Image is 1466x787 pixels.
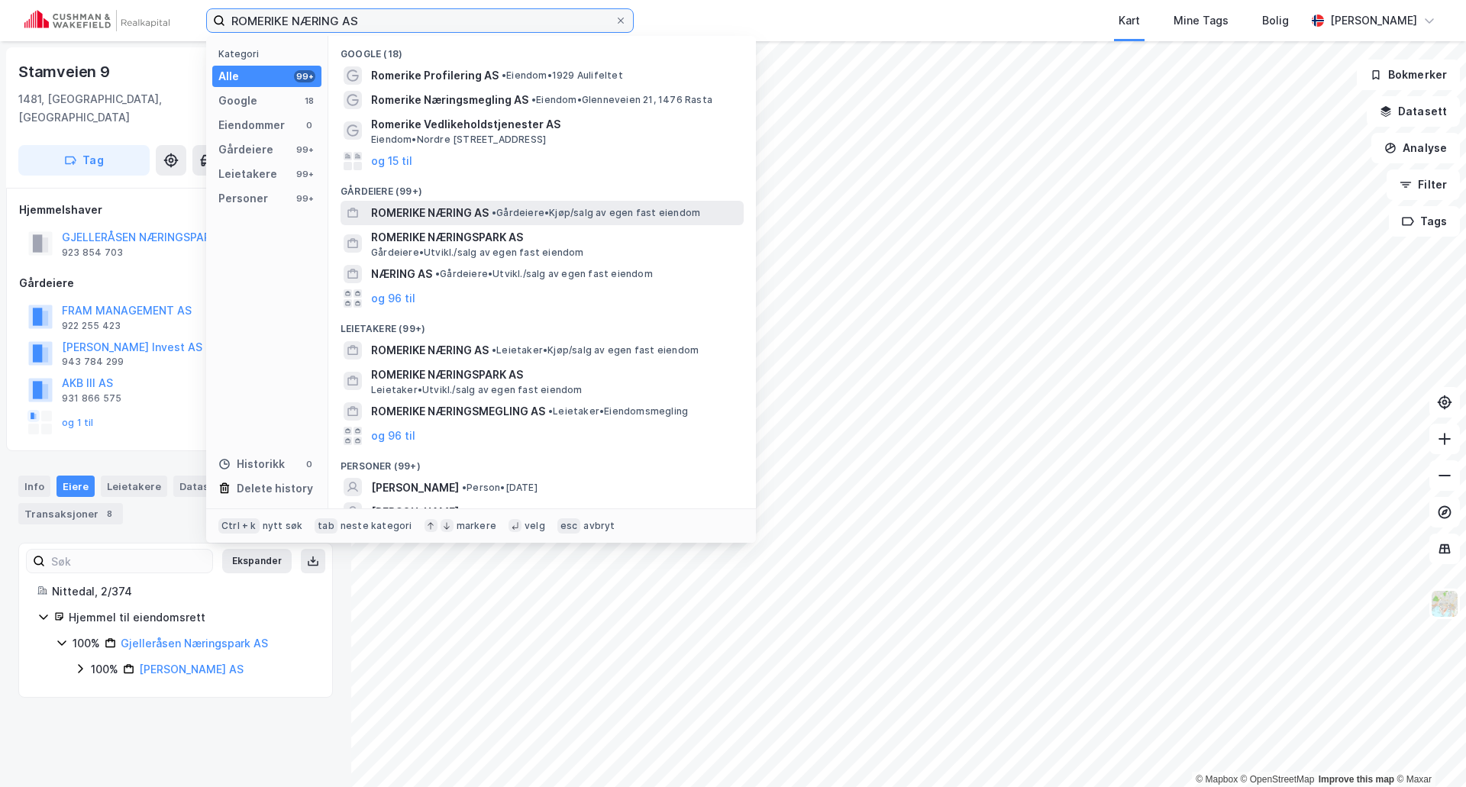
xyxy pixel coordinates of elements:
[73,634,100,653] div: 100%
[1389,206,1460,237] button: Tags
[1262,11,1289,30] div: Bolig
[548,405,688,418] span: Leietaker • Eiendomsmegling
[121,637,268,650] a: Gjelleråsen Næringspark AS
[462,506,538,518] span: Person • [DATE]
[1390,714,1466,787] iframe: Chat Widget
[225,9,615,32] input: Søk på adresse, matrikkel, gårdeiere, leietakere eller personer
[1387,169,1460,200] button: Filter
[371,91,528,109] span: Romerike Næringsmegling AS
[24,10,170,31] img: cushman-wakefield-realkapital-logo.202ea83816669bd177139c58696a8fa1.svg
[62,320,121,332] div: 922 255 423
[328,448,756,476] div: Personer (99+)
[371,228,738,247] span: ROMERIKE NÆRINGSPARK AS
[57,476,95,497] div: Eiere
[502,69,623,82] span: Eiendom • 1929 Aulifeltet
[557,518,581,534] div: esc
[237,479,313,498] div: Delete history
[1174,11,1229,30] div: Mine Tags
[1371,133,1460,163] button: Analyse
[218,189,268,208] div: Personer
[1330,11,1417,30] div: [PERSON_NAME]
[18,476,50,497] div: Info
[303,458,315,470] div: 0
[1241,774,1315,785] a: OpenStreetMap
[18,90,258,127] div: 1481, [GEOGRAPHIC_DATA], [GEOGRAPHIC_DATA]
[218,116,285,134] div: Eiendommer
[371,341,489,360] span: ROMERIKE NÆRING AS
[1390,714,1466,787] div: Kontrollprogram for chat
[492,344,699,356] span: Leietaker • Kjøp/salg av egen fast eiendom
[218,48,321,60] div: Kategori
[371,289,415,308] button: og 96 til
[328,173,756,201] div: Gårdeiere (99+)
[548,405,553,417] span: •
[222,549,292,573] button: Ekspander
[371,247,584,259] span: Gårdeiere • Utvikl./salg av egen fast eiendom
[371,134,546,146] span: Eiendom • Nordre [STREET_ADDRESS]
[583,520,615,532] div: avbryt
[218,92,257,110] div: Google
[492,207,700,219] span: Gårdeiere • Kjøp/salg av egen fast eiendom
[218,518,260,534] div: Ctrl + k
[294,70,315,82] div: 99+
[1367,96,1460,127] button: Datasett
[18,145,150,176] button: Tag
[502,69,506,81] span: •
[263,520,303,532] div: nytt søk
[303,119,315,131] div: 0
[371,384,583,396] span: Leietaker • Utvikl./salg av egen fast eiendom
[62,392,121,405] div: 931 866 575
[1319,774,1394,785] a: Improve this map
[371,265,432,283] span: NÆRING AS
[62,356,124,368] div: 943 784 299
[1196,774,1238,785] a: Mapbox
[462,482,538,494] span: Person • [DATE]
[218,140,273,159] div: Gårdeiere
[328,311,756,338] div: Leietakere (99+)
[371,204,489,222] span: ROMERIKE NÆRING AS
[492,207,496,218] span: •
[328,36,756,63] div: Google (18)
[303,95,315,107] div: 18
[294,144,315,156] div: 99+
[218,165,277,183] div: Leietakere
[18,60,113,84] div: Stamveien 9
[45,550,212,573] input: Søk
[371,115,738,134] span: Romerike Vedlikeholdstjenester AS
[139,663,244,676] a: [PERSON_NAME] AS
[91,660,118,679] div: 100%
[218,67,239,85] div: Alle
[371,66,499,85] span: Romerike Profilering AS
[435,268,440,279] span: •
[102,506,117,521] div: 8
[18,503,123,524] div: Transaksjoner
[19,201,332,219] div: Hjemmelshaver
[173,476,231,497] div: Datasett
[492,344,496,356] span: •
[1119,11,1140,30] div: Kart
[69,608,314,627] div: Hjemmel til eiendomsrett
[435,268,653,280] span: Gårdeiere • Utvikl./salg av egen fast eiendom
[341,520,412,532] div: neste kategori
[371,152,412,170] button: og 15 til
[294,192,315,205] div: 99+
[294,168,315,180] div: 99+
[19,274,332,292] div: Gårdeiere
[315,518,337,534] div: tab
[462,506,467,518] span: •
[1430,589,1459,618] img: Z
[462,482,467,493] span: •
[218,455,285,473] div: Historikk
[457,520,496,532] div: markere
[371,427,415,445] button: og 96 til
[525,520,545,532] div: velg
[52,582,314,601] div: Nittedal, 2/374
[531,94,536,105] span: •
[371,402,545,421] span: ROMERIKE NÆRINGSMEGLING AS
[101,476,167,497] div: Leietakere
[62,247,123,259] div: 923 854 703
[371,503,459,521] span: [PERSON_NAME]
[1357,60,1460,90] button: Bokmerker
[371,366,738,384] span: ROMERIKE NÆRINGSPARK AS
[371,479,459,497] span: [PERSON_NAME]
